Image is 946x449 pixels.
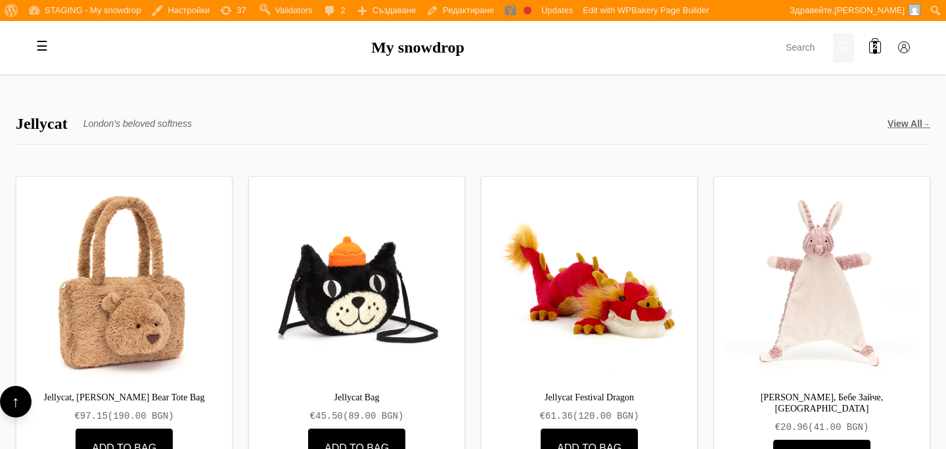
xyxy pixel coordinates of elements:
[775,422,869,433] span: (41.00 BGN)
[29,33,55,59] label: Toggle mobile menu
[310,411,404,421] span: (89.00 BGN)
[259,187,454,382] img: Jellycat Bag
[74,411,107,421] bdi: 97.15
[725,392,919,415] a: [PERSON_NAME], Бебе Зайче, [GEOGRAPHIC_DATA]
[539,411,639,421] span: (120.00 BGN)
[775,422,780,433] span: €
[16,114,68,133] h3: Jellycat
[775,422,808,433] bdi: 20.96
[490,185,688,384] img: Jellycat Festival Dragon
[310,411,343,421] bdi: 45.50
[725,187,919,382] img: Cordy Roy Soother, Бебе Зайче, Jellycat
[539,411,572,421] bdi: 61.36
[27,187,221,382] img: Jellycat, Bartholomew Bear Tote Bag
[74,411,173,421] span: (190.00 BGN)
[539,411,545,421] span: €
[780,33,833,62] input: Search
[74,411,79,421] span: €
[371,39,464,56] a: My snowdrop
[834,5,905,15] span: [PERSON_NAME]
[310,411,315,421] span: €
[524,7,531,14] div: Focus keyphrase not set
[862,34,888,60] a: 2
[873,41,878,54] span: 2
[27,392,221,404] a: Jellycat, [PERSON_NAME] Bear Tote Bag
[888,116,930,131] a: View All
[492,392,687,404] a: Jellycat Festival Dragon
[83,116,192,131] span: London's beloved softness
[259,392,454,404] a: Jellycat Bag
